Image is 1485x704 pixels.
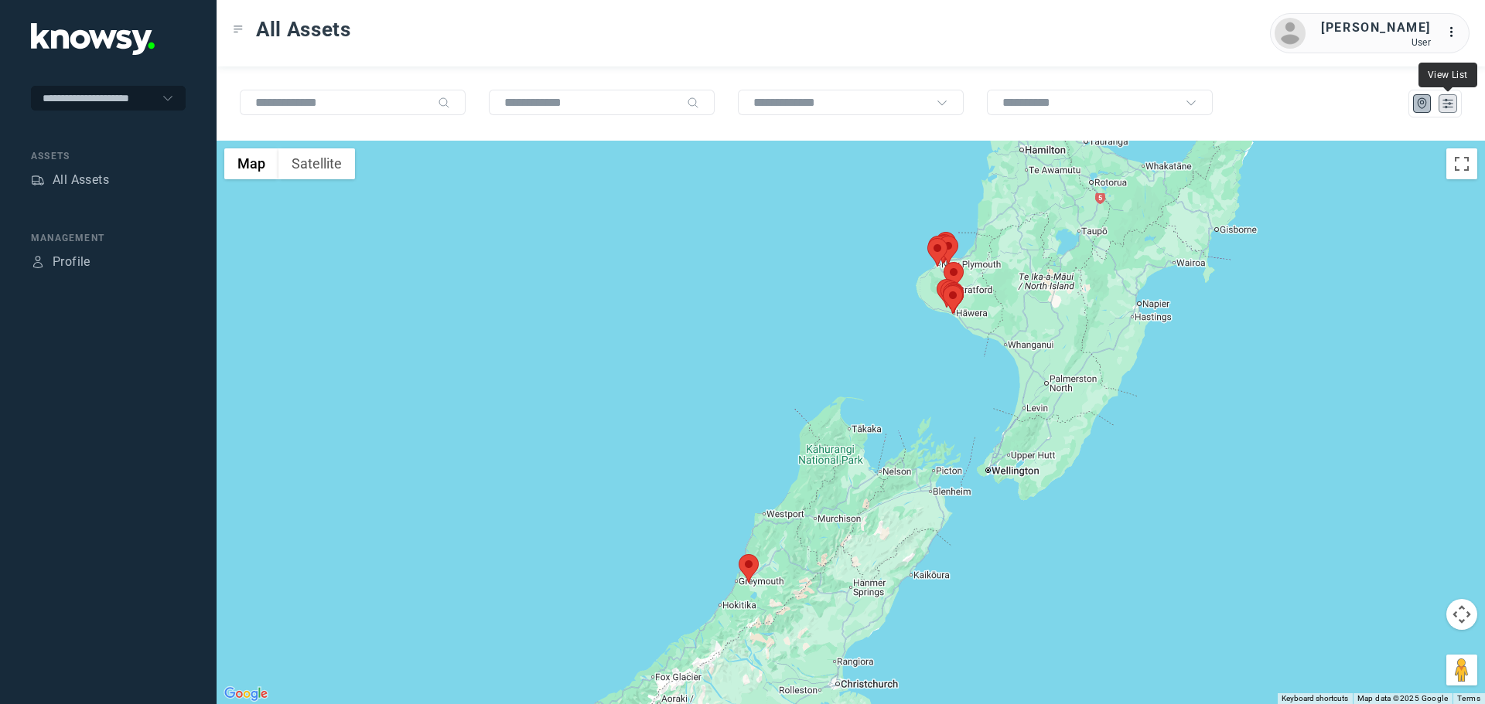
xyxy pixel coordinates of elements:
[224,148,278,179] button: Show street map
[31,149,186,163] div: Assets
[31,23,155,55] img: Application Logo
[1428,70,1468,80] span: View List
[256,15,351,43] span: All Assets
[1282,693,1348,704] button: Keyboard shortcuts
[1446,655,1477,685] button: Drag Pegman onto the map to open Street View
[31,253,90,271] a: ProfileProfile
[1321,19,1431,37] div: [PERSON_NAME]
[220,684,271,704] img: Google
[1446,148,1477,179] button: Toggle fullscreen view
[53,171,109,189] div: All Assets
[1446,23,1465,44] div: :
[31,173,45,187] div: Assets
[278,148,355,179] button: Show satellite imagery
[1275,18,1306,49] img: avatar.png
[1415,97,1429,111] div: Map
[31,231,186,245] div: Management
[53,253,90,271] div: Profile
[31,255,45,269] div: Profile
[438,97,450,109] div: Search
[1446,23,1465,42] div: :
[1321,37,1431,48] div: User
[233,24,244,35] div: Toggle Menu
[1447,26,1463,38] tspan: ...
[1457,694,1480,702] a: Terms (opens in new tab)
[31,171,109,189] a: AssetsAll Assets
[1441,97,1455,111] div: List
[1446,599,1477,630] button: Map camera controls
[1357,694,1448,702] span: Map data ©2025 Google
[220,684,271,704] a: Open this area in Google Maps (opens a new window)
[687,97,699,109] div: Search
